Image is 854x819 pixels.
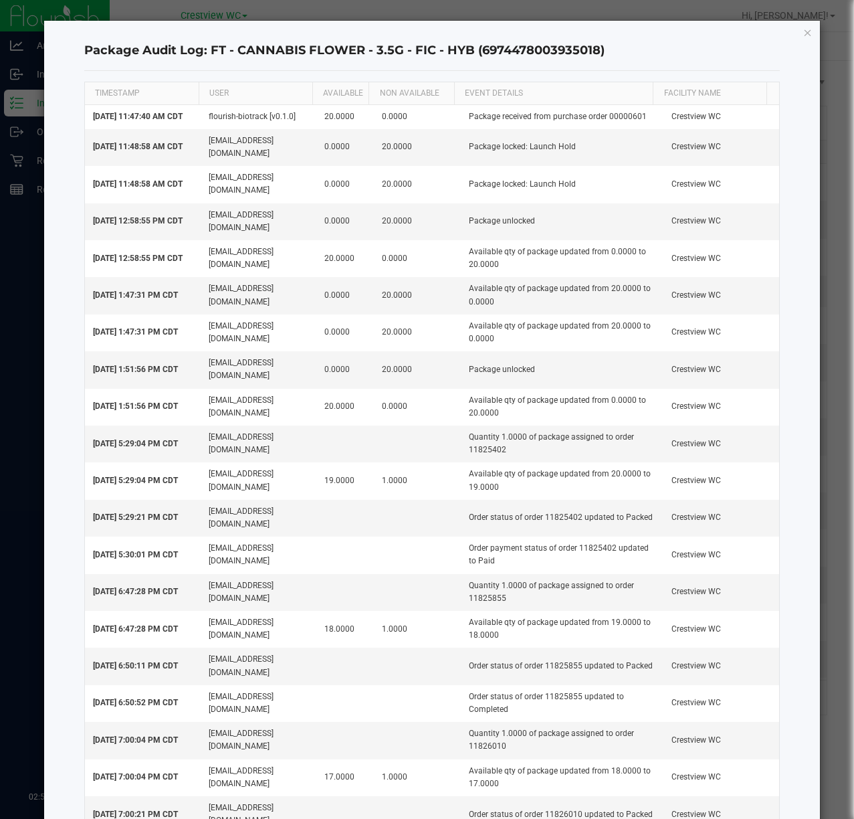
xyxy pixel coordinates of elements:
span: [DATE] 7:00:04 PM CDT [93,772,178,782]
span: [DATE] 1:47:31 PM CDT [93,327,178,337]
td: [EMAIL_ADDRESS][DOMAIN_NAME] [201,537,316,573]
td: 20.0000 [374,166,461,203]
td: Available qty of package updated from 0.0000 to 20.0000 [461,389,663,426]
td: 1.0000 [374,462,461,499]
h4: Package Audit Log: FT - CANNABIS FLOWER - 3.5G - FIC - HYB (6974478003935018) [84,42,780,60]
td: Available qty of package updated from 20.0000 to 0.0000 [461,314,663,351]
td: [EMAIL_ADDRESS][DOMAIN_NAME] [201,611,316,648]
td: 18.0000 [316,611,375,648]
td: 20.0000 [316,389,375,426]
td: Crestview WC [663,574,779,611]
td: Package unlocked [461,351,663,388]
td: 20.0000 [374,277,461,314]
span: [DATE] 5:29:04 PM CDT [93,439,178,448]
span: [DATE] 6:47:28 PM CDT [93,587,178,596]
td: 0.0000 [316,166,375,203]
td: Crestview WC [663,277,779,314]
span: [DATE] 5:29:04 PM CDT [93,476,178,485]
td: Crestview WC [663,129,779,166]
span: [DATE] 1:51:56 PM CDT [93,401,178,411]
td: 19.0000 [316,462,375,499]
td: 1.0000 [374,759,461,796]
td: 20.0000 [316,105,375,129]
td: Crestview WC [663,500,779,537]
td: 0.0000 [374,389,461,426]
td: 0.0000 [316,314,375,351]
td: [EMAIL_ADDRESS][DOMAIN_NAME] [201,462,316,499]
td: 20.0000 [374,203,461,240]
span: [DATE] 12:58:55 PM CDT [93,254,183,263]
span: [DATE] 5:30:01 PM CDT [93,550,178,559]
td: [EMAIL_ADDRESS][DOMAIN_NAME] [201,426,316,462]
td: [EMAIL_ADDRESS][DOMAIN_NAME] [201,277,316,314]
td: 20.0000 [374,129,461,166]
td: Available qty of package updated from 18.0000 to 17.0000 [461,759,663,796]
td: 20.0000 [374,314,461,351]
td: Package received from purchase order 00000601 [461,105,663,129]
th: AVAILABLE [312,82,369,105]
th: EVENT DETAILS [454,82,653,105]
td: 0.0000 [316,129,375,166]
td: Quantity 1.0000 of package assigned to order 11825402 [461,426,663,462]
td: Crestview WC [663,685,779,722]
td: Crestview WC [663,611,779,648]
td: [EMAIL_ADDRESS][DOMAIN_NAME] [201,648,316,685]
td: 0.0000 [316,351,375,388]
td: Crestview WC [663,105,779,129]
span: [DATE] 6:47:28 PM CDT [93,624,178,634]
td: Crestview WC [663,240,779,277]
span: [DATE] 11:47:40 AM CDT [93,112,183,121]
td: flourish-biotrack [v0.1.0] [201,105,316,129]
td: Crestview WC [663,166,779,203]
td: 20.0000 [374,351,461,388]
th: Facility Name [653,82,766,105]
td: Order status of order 11825402 updated to Packed [461,500,663,537]
td: [EMAIL_ADDRESS][DOMAIN_NAME] [201,129,316,166]
td: [EMAIL_ADDRESS][DOMAIN_NAME] [201,240,316,277]
td: [EMAIL_ADDRESS][DOMAIN_NAME] [201,500,316,537]
td: [EMAIL_ADDRESS][DOMAIN_NAME] [201,722,316,759]
td: Crestview WC [663,759,779,796]
td: Available qty of package updated from 19.0000 to 18.0000 [461,611,663,648]
td: Available qty of package updated from 0.0000 to 20.0000 [461,240,663,277]
td: [EMAIL_ADDRESS][DOMAIN_NAME] [201,314,316,351]
td: Order payment status of order 11825402 updated to Paid [461,537,663,573]
span: [DATE] 7:00:21 PM CDT [93,810,178,819]
td: Crestview WC [663,722,779,759]
span: [DATE] 1:51:56 PM CDT [93,365,178,374]
span: [DATE] 5:29:21 PM CDT [93,513,178,522]
td: 1.0000 [374,611,461,648]
td: [EMAIL_ADDRESS][DOMAIN_NAME] [201,574,316,611]
td: 0.0000 [316,203,375,240]
td: Order status of order 11825855 updated to Completed [461,685,663,722]
td: Crestview WC [663,426,779,462]
td: Order status of order 11825855 updated to Packed [461,648,663,685]
td: 20.0000 [316,240,375,277]
td: [EMAIL_ADDRESS][DOMAIN_NAME] [201,389,316,426]
span: [DATE] 1:47:31 PM CDT [93,290,178,300]
iframe: Resource center [13,712,54,752]
td: Package unlocked [461,203,663,240]
td: Crestview WC [663,537,779,573]
td: [EMAIL_ADDRESS][DOMAIN_NAME] [201,351,316,388]
td: 0.0000 [374,105,461,129]
td: Quantity 1.0000 of package assigned to order 11826010 [461,722,663,759]
td: 17.0000 [316,759,375,796]
th: USER [199,82,312,105]
span: [DATE] 6:50:11 PM CDT [93,661,178,670]
span: [DATE] 11:48:58 AM CDT [93,179,183,189]
td: [EMAIL_ADDRESS][DOMAIN_NAME] [201,685,316,722]
td: Crestview WC [663,203,779,240]
td: Crestview WC [663,314,779,351]
td: Available qty of package updated from 20.0000 to 0.0000 [461,277,663,314]
span: [DATE] 6:50:52 PM CDT [93,698,178,707]
td: Package locked: Launch Hold [461,129,663,166]
span: [DATE] 12:58:55 PM CDT [93,216,183,225]
td: Package locked: Launch Hold [461,166,663,203]
td: Quantity 1.0000 of package assigned to order 11825855 [461,574,663,611]
span: [DATE] 7:00:04 PM CDT [93,735,178,745]
td: Crestview WC [663,462,779,499]
th: TIMESTAMP [85,82,199,105]
th: NON AVAILABLE [368,82,453,105]
td: Available qty of package updated from 20.0000 to 19.0000 [461,462,663,499]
